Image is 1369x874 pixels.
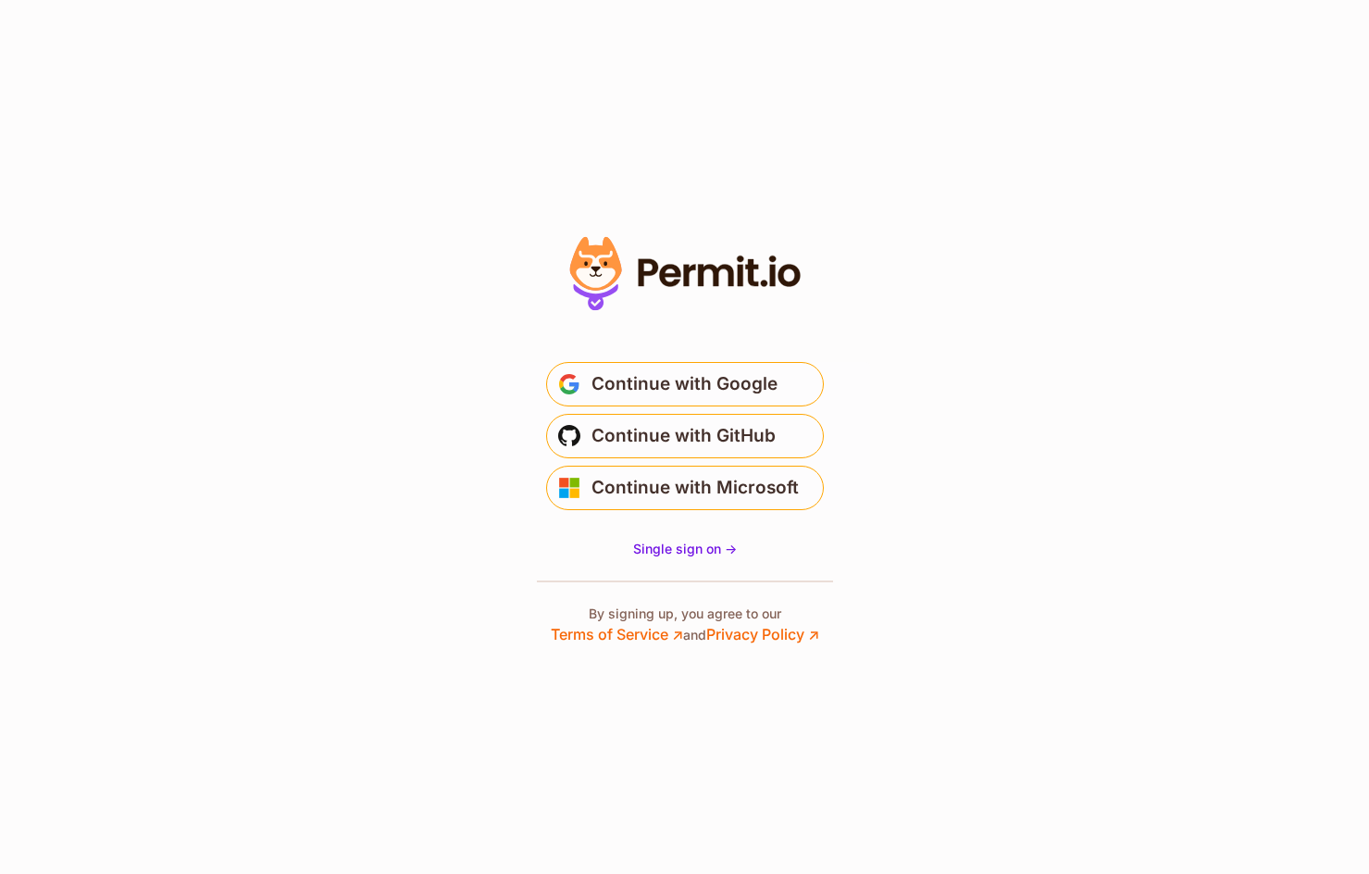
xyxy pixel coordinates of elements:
button: Continue with Microsoft [546,466,824,510]
span: Continue with Microsoft [591,473,799,503]
a: Terms of Service ↗ [551,625,683,643]
p: By signing up, you agree to our and [551,605,819,645]
span: Single sign on -> [633,541,737,556]
button: Continue with Google [546,362,824,406]
span: Continue with GitHub [591,421,776,451]
a: Single sign on -> [633,540,737,558]
span: Continue with Google [591,369,778,399]
button: Continue with GitHub [546,414,824,458]
a: Privacy Policy ↗ [706,625,819,643]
